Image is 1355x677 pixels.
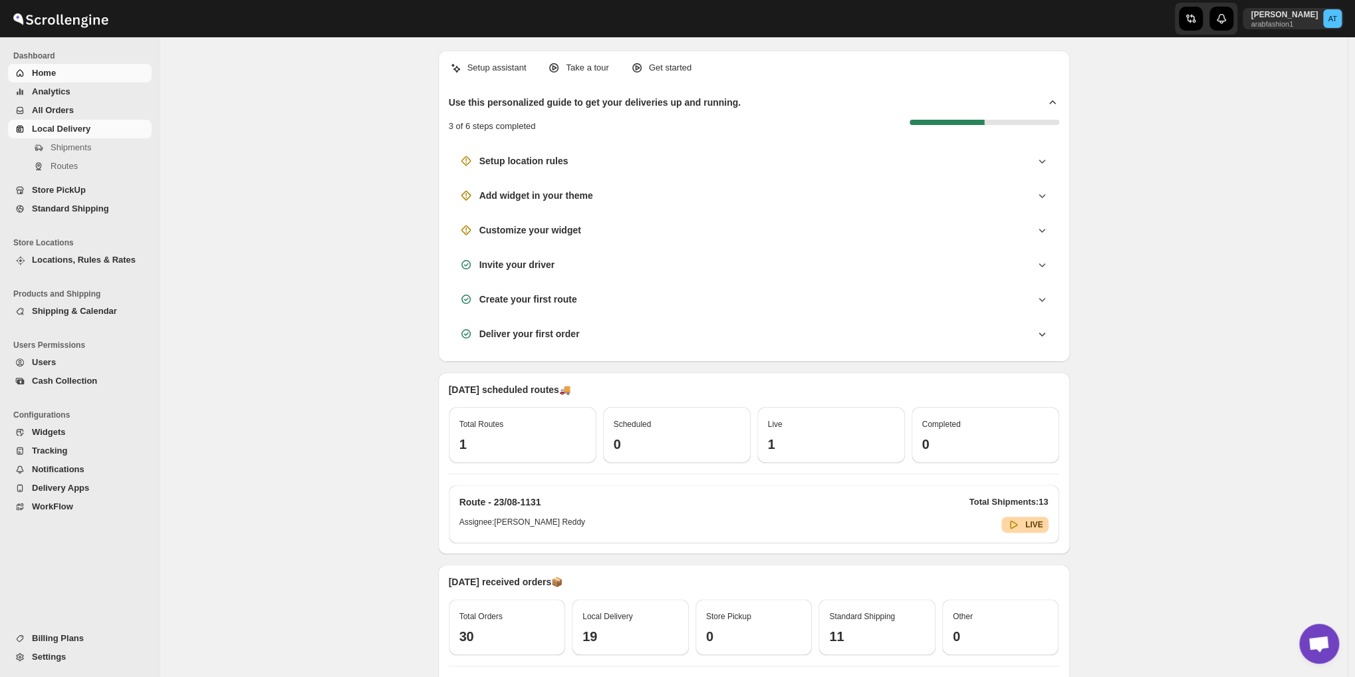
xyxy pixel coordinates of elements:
[32,652,66,662] span: Settings
[829,612,895,621] span: Standard Shipping
[1251,20,1318,28] p: arabfashion1
[13,237,153,248] span: Store Locations
[953,612,973,621] span: Other
[768,420,783,429] span: Live
[8,101,152,120] button: All Orders
[459,517,585,533] h6: Assignee: [PERSON_NAME] Reddy
[8,82,152,101] button: Analytics
[649,61,691,74] p: Get started
[11,2,110,35] img: ScrollEngine
[32,376,97,386] span: Cash Collection
[8,629,152,648] button: Billing Plans
[479,189,593,202] h3: Add widget in your theme
[32,483,89,493] span: Delivery Apps
[8,138,152,157] button: Shipments
[459,612,503,621] span: Total Orders
[479,293,577,306] h3: Create your first route
[8,479,152,497] button: Delivery Apps
[459,420,504,429] span: Total Routes
[32,105,74,115] span: All Orders
[32,86,70,96] span: Analytics
[706,612,751,621] span: Store Pickup
[614,420,652,429] span: Scheduled
[32,185,86,195] span: Store PickUp
[449,96,741,109] h2: Use this personalized guide to get your deliveries up and running.
[479,223,581,237] h3: Customize your widget
[459,436,586,452] h3: 1
[51,142,91,152] span: Shipments
[8,442,152,460] button: Tracking
[479,154,568,168] h3: Setup location rules
[8,372,152,390] button: Cash Collection
[8,648,152,666] button: Settings
[8,251,152,269] button: Locations, Rules & Rates
[582,612,632,621] span: Local Delivery
[51,161,78,171] span: Routes
[32,306,117,316] span: Shipping & Calendar
[922,436,1048,452] h3: 0
[8,460,152,479] button: Notifications
[32,68,56,78] span: Home
[32,357,56,367] span: Users
[32,427,65,437] span: Widgets
[1025,520,1043,529] b: LIVE
[8,157,152,176] button: Routes
[32,501,73,511] span: WorkFlow
[8,497,152,516] button: WorkFlow
[479,258,555,271] h3: Invite your driver
[32,255,136,265] span: Locations, Rules & Rates
[32,446,67,456] span: Tracking
[449,383,1059,396] p: [DATE] scheduled routes 🚚
[13,289,153,299] span: Products and Shipping
[1251,9,1318,20] p: [PERSON_NAME]
[1323,9,1342,28] span: Aziz Taher
[459,495,541,509] h2: Route - 23/08-1131
[1299,624,1339,664] a: Open chat
[922,420,961,429] span: Completed
[467,61,527,74] p: Setup assistant
[829,628,925,644] h3: 11
[459,628,555,644] h3: 30
[32,203,109,213] span: Standard Shipping
[582,628,678,644] h3: 19
[13,340,153,350] span: Users Permissions
[32,124,90,134] span: Local Delivery
[449,120,536,133] p: 3 of 6 steps completed
[32,633,84,643] span: Billing Plans
[566,61,608,74] p: Take a tour
[706,628,802,644] h3: 0
[8,64,152,82] button: Home
[13,51,153,61] span: Dashboard
[969,495,1048,509] p: Total Shipments: 13
[449,575,1059,589] p: [DATE] received orders 📦
[614,436,740,452] h3: 0
[1328,15,1337,23] text: AT
[479,327,580,340] h3: Deliver your first order
[13,410,153,420] span: Configurations
[8,423,152,442] button: Widgets
[953,628,1048,644] h3: 0
[32,464,84,474] span: Notifications
[8,353,152,372] button: Users
[768,436,894,452] h3: 1
[1243,8,1343,29] button: User menu
[8,302,152,321] button: Shipping & Calendar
